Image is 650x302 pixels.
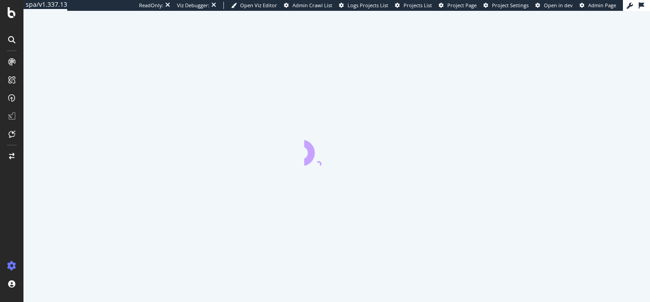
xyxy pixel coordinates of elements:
a: Admin Crawl List [284,2,332,9]
span: Project Settings [492,2,529,9]
span: Admin Page [588,2,616,9]
a: Open in dev [535,2,573,9]
span: Project Page [447,2,477,9]
a: Project Settings [483,2,529,9]
a: Projects List [395,2,432,9]
span: Logs Projects List [348,2,388,9]
span: Open Viz Editor [240,2,277,9]
a: Project Page [439,2,477,9]
span: Open in dev [544,2,573,9]
div: animation [304,133,369,166]
span: Projects List [404,2,432,9]
div: Viz Debugger: [177,2,209,9]
div: ReadOnly: [139,2,163,9]
span: Admin Crawl List [292,2,332,9]
a: Admin Page [580,2,616,9]
a: Logs Projects List [339,2,388,9]
a: Open Viz Editor [231,2,277,9]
